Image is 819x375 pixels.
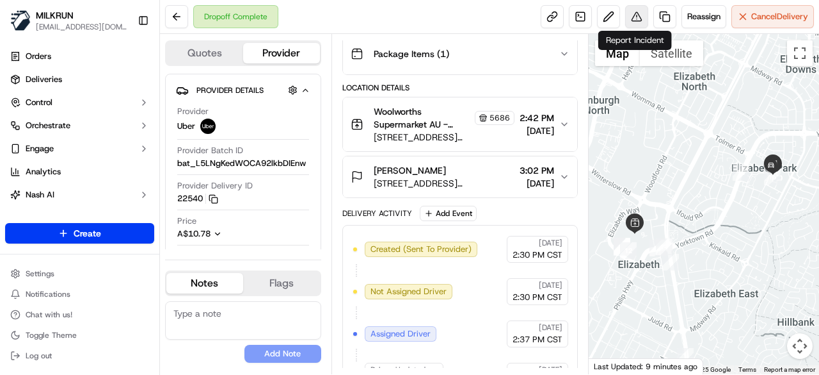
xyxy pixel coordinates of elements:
[243,43,320,63] button: Provider
[26,166,61,178] span: Analytics
[177,106,209,117] span: Provider
[787,40,813,66] button: Toggle fullscreen view
[374,131,514,144] span: [STREET_ADDRESS][PERSON_NAME][PERSON_NAME]
[166,43,243,63] button: Quotes
[177,145,243,156] span: Provider Batch ID
[589,358,703,374] div: Last Updated: 9 minutes ago
[374,164,446,177] span: [PERSON_NAME]
[5,347,154,365] button: Log out
[26,120,70,131] span: Orchestrate
[342,83,578,93] div: Location Details
[177,180,253,192] span: Provider Delivery ID
[370,365,425,375] span: Driver Updated
[343,97,577,151] button: Woolworths Supermarket AU - [PERSON_NAME] Store Manager5686[STREET_ADDRESS][PERSON_NAME][PERSON_N...
[5,208,154,228] a: Product Catalog
[342,208,412,219] div: Delivery Activity
[614,239,630,256] div: 10
[513,249,562,261] span: 2:30 PM CST
[26,269,54,279] span: Settings
[614,238,630,254] div: 7
[751,11,808,22] span: Cancel Delivery
[36,9,74,22] button: MILKRUN
[731,5,814,28] button: CancelDelivery
[26,212,87,224] span: Product Catalog
[26,310,72,320] span: Chat with us!
[592,358,634,374] a: Open this area in Google Maps (opens a new window)
[10,10,31,31] img: MILKRUN
[343,156,577,197] button: [PERSON_NAME][STREET_ADDRESS][PERSON_NAME]3:02 PM[DATE]
[177,158,306,169] span: bat_L5LNgKedWOCA92lkbDIEnw
[177,193,218,204] button: 22540
[177,215,196,227] span: Price
[374,105,472,131] span: Woolworths Supermarket AU - [PERSON_NAME] Store Manager
[26,289,70,299] span: Notifications
[489,113,510,123] span: 5686
[5,306,154,324] button: Chat with us!
[176,79,310,101] button: Provider Details
[343,33,577,74] button: Package Items (1)
[177,228,211,239] span: A$10.78
[595,40,640,66] button: Show street map
[513,334,562,346] span: 2:37 PM CST
[420,206,477,221] button: Add Event
[5,5,132,36] button: MILKRUNMILKRUN[EMAIL_ADDRESS][DOMAIN_NAME]
[640,40,703,66] button: Show satellite imagery
[370,244,472,255] span: Created (Sent To Provider)
[370,286,447,297] span: Not Assigned Driver
[539,280,562,290] span: [DATE]
[733,164,749,181] div: 15
[243,273,320,294] button: Flags
[374,47,449,60] span: Package Items ( 1 )
[370,328,431,340] span: Assigned Driver
[764,169,781,185] div: 16
[620,242,637,259] div: 12
[520,164,554,177] span: 3:02 PM
[26,97,52,108] span: Control
[166,273,243,294] button: Notes
[74,227,101,240] span: Create
[520,112,554,124] span: 2:42 PM
[5,326,154,344] button: Toggle Theme
[26,74,62,85] span: Deliveries
[787,333,813,359] button: Map camera controls
[764,366,815,373] a: Report a map error
[614,238,630,255] div: 11
[598,31,672,50] div: Report Incident
[5,265,154,283] button: Settings
[539,322,562,333] span: [DATE]
[649,240,666,256] div: 13
[681,5,726,28] button: Reassign
[5,223,154,244] button: Create
[539,365,562,375] span: [DATE]
[26,330,77,340] span: Toggle Theme
[26,143,54,154] span: Engage
[5,285,154,303] button: Notifications
[26,51,51,62] span: Orders
[177,121,195,132] span: Uber
[5,92,154,113] button: Control
[5,138,154,159] button: Engage
[26,189,54,201] span: Nash AI
[177,228,290,240] button: A$10.78
[5,162,154,182] a: Analytics
[539,238,562,248] span: [DATE]
[5,46,154,67] a: Orders
[36,22,127,32] button: [EMAIL_ADDRESS][DOMAIN_NAME]
[374,177,514,190] span: [STREET_ADDRESS][PERSON_NAME]
[677,348,694,365] div: 1
[738,366,756,373] a: Terms (opens in new tab)
[662,254,679,271] div: 2
[5,69,154,90] a: Deliveries
[196,85,264,96] span: Provider Details
[5,185,154,205] button: Nash AI
[520,124,554,137] span: [DATE]
[592,358,634,374] img: Google
[26,351,52,361] span: Log out
[687,11,720,22] span: Reassign
[513,292,562,303] span: 2:30 PM CST
[520,177,554,190] span: [DATE]
[200,119,216,134] img: uber-new-logo.jpeg
[656,238,672,255] div: 14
